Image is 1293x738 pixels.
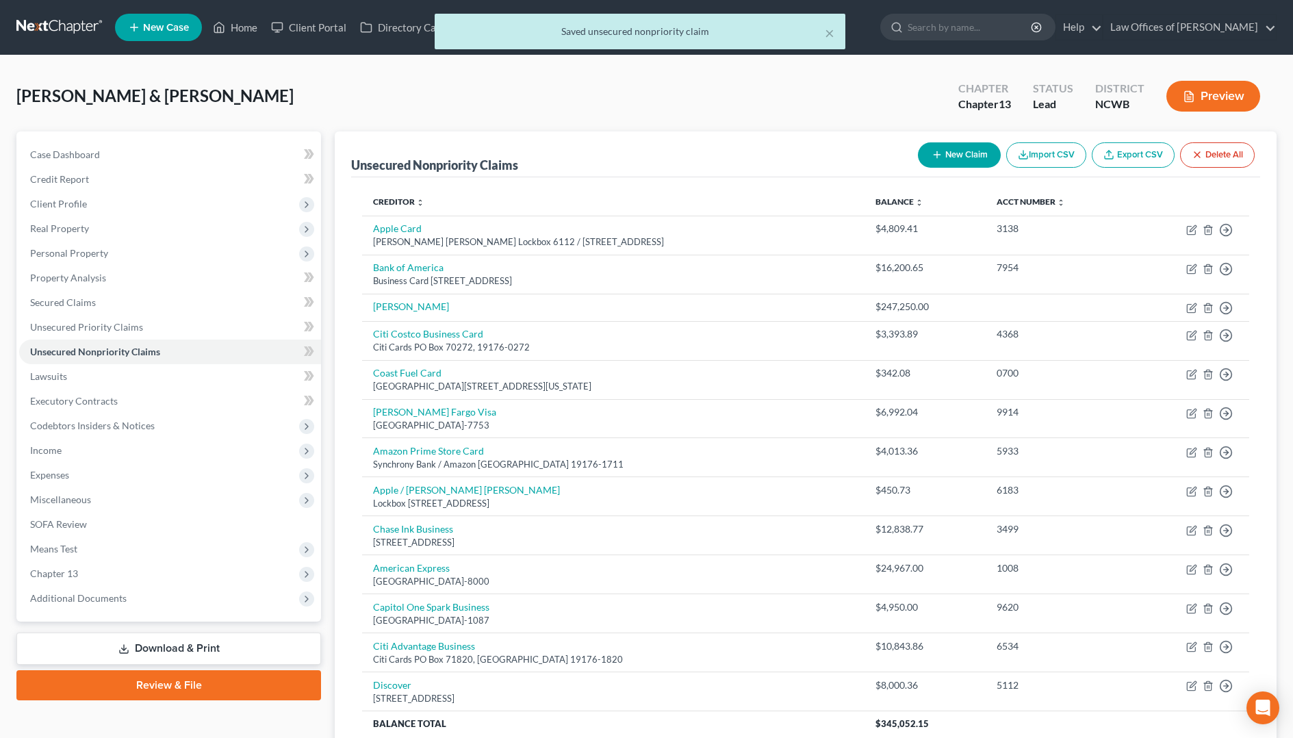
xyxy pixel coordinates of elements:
[1092,142,1175,168] a: Export CSV
[373,301,449,312] a: [PERSON_NAME]
[30,346,160,357] span: Unsecured Nonpriority Claims
[30,222,89,234] span: Real Property
[875,300,975,314] div: $247,250.00
[30,420,155,431] span: Codebtors Insiders & Notices
[373,523,453,535] a: Chase Ink Business
[958,97,1011,112] div: Chapter
[373,367,441,379] a: Coast Fuel Card
[373,614,854,627] div: [GEOGRAPHIC_DATA]-1087
[16,670,321,700] a: Review & File
[373,419,854,432] div: [GEOGRAPHIC_DATA]-7753
[373,562,450,574] a: American Express
[997,196,1065,207] a: Acct Number unfold_more
[16,633,321,665] a: Download & Print
[915,199,923,207] i: unfold_more
[875,366,975,380] div: $342.08
[875,718,929,729] span: $345,052.15
[997,222,1120,236] div: 3138
[373,692,854,705] div: [STREET_ADDRESS]
[1057,199,1065,207] i: unfold_more
[30,198,87,209] span: Client Profile
[1033,81,1073,97] div: Status
[16,86,294,105] span: [PERSON_NAME] & [PERSON_NAME]
[373,497,854,510] div: Lockbox [STREET_ADDRESS]
[997,483,1120,497] div: 6183
[1246,691,1279,724] div: Open Intercom Messenger
[373,601,489,613] a: Capitol One Spark Business
[997,405,1120,419] div: 9914
[30,173,89,185] span: Credit Report
[373,653,854,666] div: Citi Cards PO Box 71820, [GEOGRAPHIC_DATA] 19176-1820
[30,444,62,456] span: Income
[373,222,422,234] a: Apple Card
[373,458,854,471] div: Synchrony Bank / Amazon [GEOGRAPHIC_DATA] 19176-1711
[373,328,483,340] a: Citi Costco Business Card
[373,196,424,207] a: Creditor unfold_more
[875,196,923,207] a: Balance unfold_more
[997,522,1120,536] div: 3499
[30,395,118,407] span: Executory Contracts
[875,561,975,575] div: $24,967.00
[1180,142,1255,168] button: Delete All
[351,157,518,173] div: Unsecured Nonpriority Claims
[1006,142,1086,168] button: Import CSV
[30,543,77,555] span: Means Test
[997,678,1120,692] div: 5112
[875,261,975,275] div: $16,200.65
[1166,81,1260,112] button: Preview
[30,296,96,308] span: Secured Claims
[825,25,834,41] button: ×
[19,340,321,364] a: Unsecured Nonpriority Claims
[19,389,321,413] a: Executory Contracts
[999,97,1011,110] span: 13
[373,536,854,549] div: [STREET_ADDRESS]
[30,469,69,481] span: Expenses
[997,561,1120,575] div: 1008
[373,380,854,393] div: [GEOGRAPHIC_DATA][STREET_ADDRESS][US_STATE]
[19,167,321,192] a: Credit Report
[19,290,321,315] a: Secured Claims
[1095,97,1144,112] div: NCWB
[997,639,1120,653] div: 6534
[1095,81,1144,97] div: District
[875,639,975,653] div: $10,843.86
[373,275,854,288] div: Business Card [STREET_ADDRESS]
[19,266,321,290] a: Property Analysis
[30,149,100,160] span: Case Dashboard
[373,640,475,652] a: Citi Advantage Business
[373,445,484,457] a: Amazon Prime Store Card
[997,327,1120,341] div: 4368
[875,600,975,614] div: $4,950.00
[30,592,127,604] span: Additional Documents
[958,81,1011,97] div: Chapter
[918,142,1001,168] button: New Claim
[373,406,496,418] a: [PERSON_NAME] Fargo Visa
[30,568,78,579] span: Chapter 13
[373,262,444,273] a: Bank of America
[19,142,321,167] a: Case Dashboard
[997,261,1120,275] div: 7954
[30,370,67,382] span: Lawsuits
[30,518,87,530] span: SOFA Review
[875,222,975,236] div: $4,809.41
[373,341,854,354] div: Citi Cards PO Box 70272, 19176-0272
[416,199,424,207] i: unfold_more
[875,483,975,497] div: $450.73
[30,321,143,333] span: Unsecured Priority Claims
[875,678,975,692] div: $8,000.36
[19,364,321,389] a: Lawsuits
[373,236,854,249] div: [PERSON_NAME] [PERSON_NAME] Lockbox 6112 / [STREET_ADDRESS]
[875,444,975,458] div: $4,013.36
[373,575,854,588] div: [GEOGRAPHIC_DATA]-8000
[362,711,865,736] th: Balance Total
[875,522,975,536] div: $12,838.77
[997,600,1120,614] div: 9620
[30,247,108,259] span: Personal Property
[446,25,834,38] div: Saved unsecured nonpriority claim
[875,327,975,341] div: $3,393.89
[373,679,411,691] a: Discover
[19,315,321,340] a: Unsecured Priority Claims
[875,405,975,419] div: $6,992.04
[30,272,106,283] span: Property Analysis
[997,366,1120,380] div: 0700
